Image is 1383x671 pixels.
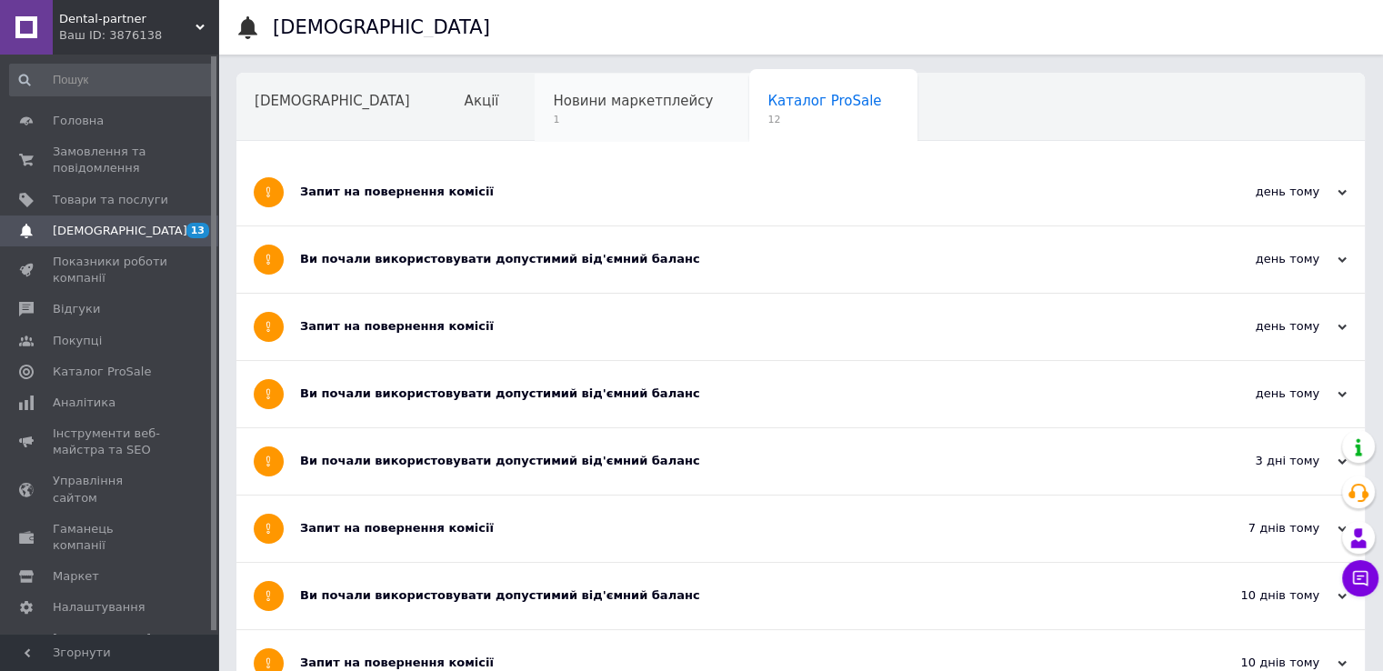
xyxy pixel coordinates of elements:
[1342,560,1378,596] button: Чат з покупцем
[1165,453,1347,469] div: 3 дні тому
[53,301,100,317] span: Відгуки
[1165,520,1347,536] div: 7 днів тому
[300,587,1165,604] div: Ви почали використовувати допустимий від'ємний баланс
[53,521,168,554] span: Гаманець компанії
[1165,184,1347,200] div: день тому
[53,254,168,286] span: Показники роботи компанії
[300,184,1165,200] div: Запит на повернення комісії
[53,568,99,585] span: Маркет
[300,386,1165,402] div: Ви почали використовувати допустимий від'ємний баланс
[1165,251,1347,267] div: день тому
[1165,655,1347,671] div: 10 днів тому
[300,655,1165,671] div: Запит на повернення комісії
[553,93,713,109] span: Новини маркетплейсу
[553,113,713,126] span: 1
[53,113,104,129] span: Головна
[1165,587,1347,604] div: 10 днів тому
[465,93,499,109] span: Акції
[53,223,187,239] span: [DEMOGRAPHIC_DATA]
[300,520,1165,536] div: Запит на повернення комісії
[9,64,215,96] input: Пошук
[273,16,490,38] h1: [DEMOGRAPHIC_DATA]
[767,93,881,109] span: Каталог ProSale
[53,599,145,616] span: Налаштування
[300,251,1165,267] div: Ви почали використовувати допустимий від'ємний баланс
[59,27,218,44] div: Ваш ID: 3876138
[255,93,410,109] span: [DEMOGRAPHIC_DATA]
[1165,318,1347,335] div: день тому
[300,318,1165,335] div: Запит на повернення комісії
[53,426,168,458] span: Інструменти веб-майстра та SEO
[300,453,1165,469] div: Ви почали використовувати допустимий від'ємний баланс
[186,223,209,238] span: 13
[53,333,102,349] span: Покупці
[53,144,168,176] span: Замовлення та повідомлення
[767,113,881,126] span: 12
[53,395,115,411] span: Аналітика
[53,192,168,208] span: Товари та послуги
[53,364,151,380] span: Каталог ProSale
[1165,386,1347,402] div: день тому
[59,11,195,27] span: Dental-partner
[53,473,168,506] span: Управління сайтом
